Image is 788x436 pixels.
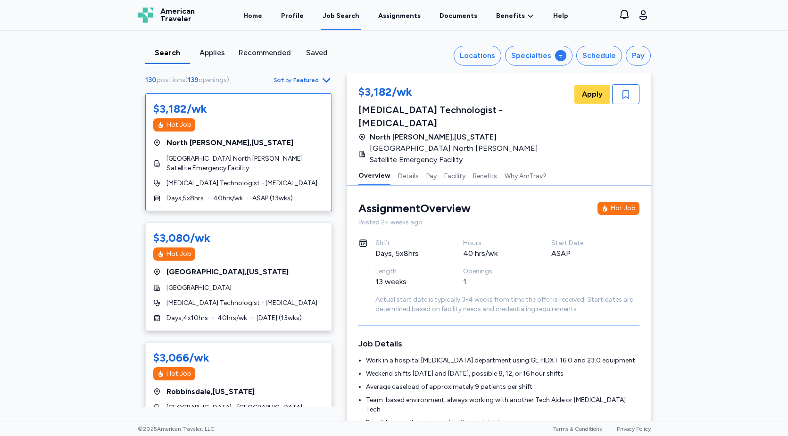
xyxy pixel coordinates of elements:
button: Benefits [473,165,497,185]
span: North [PERSON_NAME] , [US_STATE] [166,137,293,148]
div: Hot Job [611,204,636,213]
div: Recommended [239,47,291,58]
button: Pay [626,46,651,66]
span: [GEOGRAPHIC_DATA] North [PERSON_NAME] Satellite Emergency Facility [370,143,567,165]
li: Team-based environment, always working with another Tech Aide or [MEDICAL_DATA] Tech [366,395,639,414]
span: 139 [188,76,199,84]
span: © 2025 American Traveler, LLC [138,425,215,433]
div: ( ) [145,75,233,85]
div: Days, 5x8hrs [375,248,441,259]
span: American Traveler [160,8,195,23]
button: Locations [454,46,501,66]
span: 40 hrs/wk [213,194,243,203]
span: [MEDICAL_DATA] Technologist - [MEDICAL_DATA] [166,298,317,308]
button: Sort byFeatured [274,74,332,86]
div: $3,182/wk [153,101,207,116]
span: ASAP ( 13 wks) [252,194,293,203]
div: 13 weeks [375,276,441,288]
div: 40 hrs/wk [463,248,529,259]
span: [GEOGRAPHIC_DATA] - [GEOGRAPHIC_DATA] [166,403,302,412]
div: Hours [463,239,529,248]
span: Days , 4 x 10 hrs [166,313,208,323]
div: $3,080/wk [153,230,210,246]
li: Average caseload of approximately 9 patients per shift [366,382,639,392]
a: Terms & Conditions [553,426,602,432]
button: Facility [444,165,465,185]
div: Actual start date is typically 3-4 weeks from time the offer is received. Start dates are determi... [375,295,639,314]
span: 130 [145,76,157,84]
div: Start Date [551,239,617,248]
li: Possible on-call requirements after midnight [366,418,639,428]
button: Specialties [505,46,572,66]
li: Work in a hospital [MEDICAL_DATA] department using GE HDXT 16.0 and 23.0 equipment [366,356,639,365]
span: Days , 5 x 8 hrs [166,194,204,203]
img: Logo [138,8,153,23]
div: Length [375,267,441,276]
div: Schedule [582,50,616,61]
div: ASAP [551,248,617,259]
span: [GEOGRAPHIC_DATA] [166,283,232,293]
span: Robbinsdale , [US_STATE] [166,386,255,397]
div: Saved [299,47,336,58]
span: Featured [293,76,319,84]
div: Search [149,47,186,58]
a: Privacy Policy [617,426,651,432]
div: Pay [632,50,645,61]
span: [MEDICAL_DATA] Technologist - [MEDICAL_DATA] [166,179,317,188]
div: Job Search [323,11,359,21]
div: Locations [460,50,495,61]
a: Benefits [496,11,534,21]
div: Assignment Overview [358,201,471,216]
span: [GEOGRAPHIC_DATA] North [PERSON_NAME] Satellite Emergency Facility [166,154,324,173]
button: Schedule [576,46,622,66]
span: 40 hrs/wk [217,313,247,323]
div: Specialties [511,50,551,61]
span: Sort by [274,76,291,84]
span: Apply [582,89,603,100]
button: Why AmTrav? [505,165,547,185]
div: $3,066/wk [153,350,209,365]
span: [DATE] ( 13 wks) [257,313,302,323]
span: [GEOGRAPHIC_DATA] , [US_STATE] [166,266,289,278]
li: Weekend shifts [DATE] and [DATE], possible 8, 12, or 16 hour shifts [366,369,639,378]
a: Job Search [321,1,361,30]
span: openings [199,76,227,84]
div: Hot Job [166,249,191,259]
div: 1 [463,276,529,288]
h3: Job Details [358,337,639,350]
span: North [PERSON_NAME] , [US_STATE] [370,132,497,143]
button: Apply [574,85,610,104]
div: Hot Job [166,369,191,378]
button: Overview [358,165,390,185]
span: positions [157,76,185,84]
div: Hot Job [166,120,191,130]
button: Pay [426,165,437,185]
div: $3,182/wk [358,84,572,101]
button: Details [398,165,419,185]
div: Openings [463,267,529,276]
div: Shift [375,239,441,248]
div: [MEDICAL_DATA] Technologist - [MEDICAL_DATA] [358,103,572,130]
div: Applies [194,47,231,58]
div: Posted 2+ weeks ago [358,218,639,227]
span: Benefits [496,11,525,21]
